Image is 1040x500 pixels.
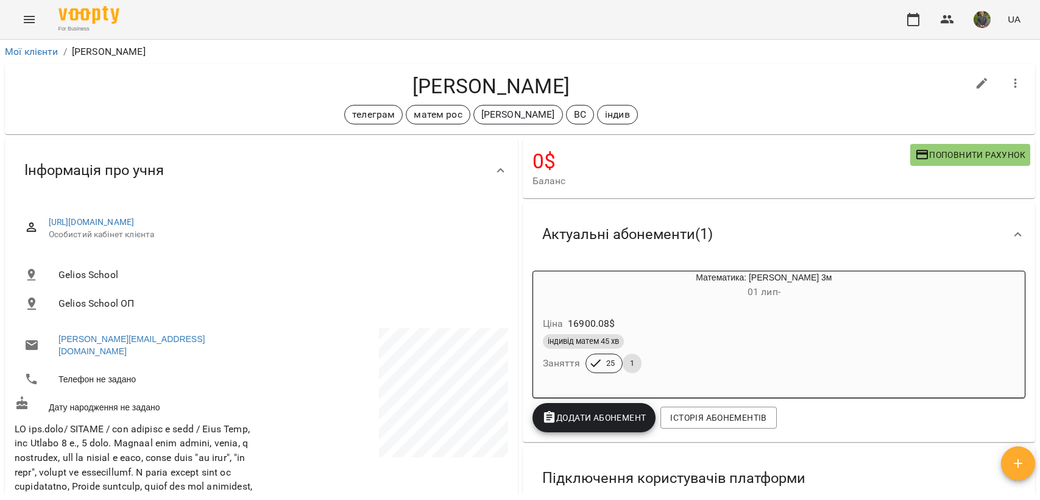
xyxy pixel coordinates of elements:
span: UA [1008,13,1021,26]
span: Історія абонементів [670,410,766,425]
a: Мої клієнти [5,46,58,57]
div: Математика: [PERSON_NAME] 3м [592,271,937,301]
div: Математика: Індив 3м [533,271,592,301]
div: Актуальні абонементи(1) [523,203,1036,266]
span: Підключення користувачів платформи [542,469,805,488]
span: 25 [599,358,622,369]
div: ВС [566,105,594,124]
div: [PERSON_NAME] [473,105,563,124]
span: 1 [623,358,642,369]
div: Інформація про учня [5,139,518,202]
p: 16900.08 $ [568,316,615,331]
li: Телефон не задано [15,367,259,391]
li: / [63,45,67,59]
h6: Заняття [543,355,581,372]
span: Gelios School [58,268,498,282]
nav: breadcrumb [5,45,1035,59]
button: UA [1003,8,1025,30]
span: 01 лип - [748,286,780,298]
a: [PERSON_NAME][EMAIL_ADDRESS][DOMAIN_NAME] [58,333,249,357]
a: [URL][DOMAIN_NAME] [49,217,135,227]
button: Історія абонементів [660,407,776,429]
img: Voopty Logo [58,6,119,24]
p: телеграм [352,107,395,122]
span: Баланс [532,174,910,188]
p: індив [605,107,630,122]
p: ВС [574,107,586,122]
span: Поповнити рахунок [915,148,1025,162]
button: Додати Абонемент [532,403,656,432]
p: матем рос [414,107,462,122]
span: Gelios School ОП [58,296,498,311]
button: Поповнити рахунок [910,144,1030,166]
span: Додати Абонемент [542,410,646,425]
h4: [PERSON_NAME] [15,74,967,99]
button: Математика: [PERSON_NAME] 3м01 лип- Ціна16900.08$індивід матем 45 хвЗаняття251 [533,271,937,388]
span: Актуальні абонементи ( 1 ) [542,225,713,244]
div: телеграм [344,105,403,124]
p: [PERSON_NAME] [481,107,555,122]
img: 2aca21bda46e2c85bd0f5a74cad084d8.jpg [974,11,991,28]
span: Особистий кабінет клієнта [49,229,498,241]
h6: Ціна [543,315,564,332]
h4: 0 $ [532,149,910,174]
span: Інформація про учня [24,161,164,180]
p: [PERSON_NAME] [72,45,146,59]
div: Дату народження не задано [12,393,261,416]
span: індивід матем 45 хв [543,336,624,347]
div: матем рос [406,105,470,124]
button: Menu [15,5,44,34]
div: індив [597,105,638,124]
span: For Business [58,25,119,33]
